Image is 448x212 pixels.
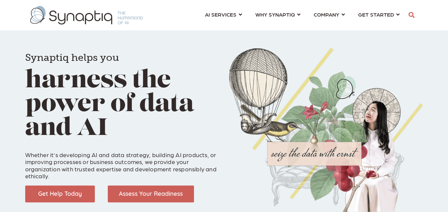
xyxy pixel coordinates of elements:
[25,144,219,180] p: Whether it’s developing AI and data strategy, building AI products, or improving processes or bus...
[205,8,242,21] a: AI SERVICES
[108,186,194,202] img: Assess Your Readiness
[30,6,143,24] img: synaptiq logo-1
[314,8,345,21] a: COMPANY
[314,10,339,19] span: COMPANY
[25,52,119,64] span: Synaptiq helps you
[205,10,236,19] span: AI SERVICES
[358,8,400,21] a: GET STARTED
[358,10,394,19] span: GET STARTED
[255,10,295,19] span: WHY SYNAPTIQ
[25,186,95,202] img: Get Help Today
[255,8,300,21] a: WHY SYNAPTIQ
[198,3,406,27] nav: menu
[25,43,219,141] h1: harness the power of data and AI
